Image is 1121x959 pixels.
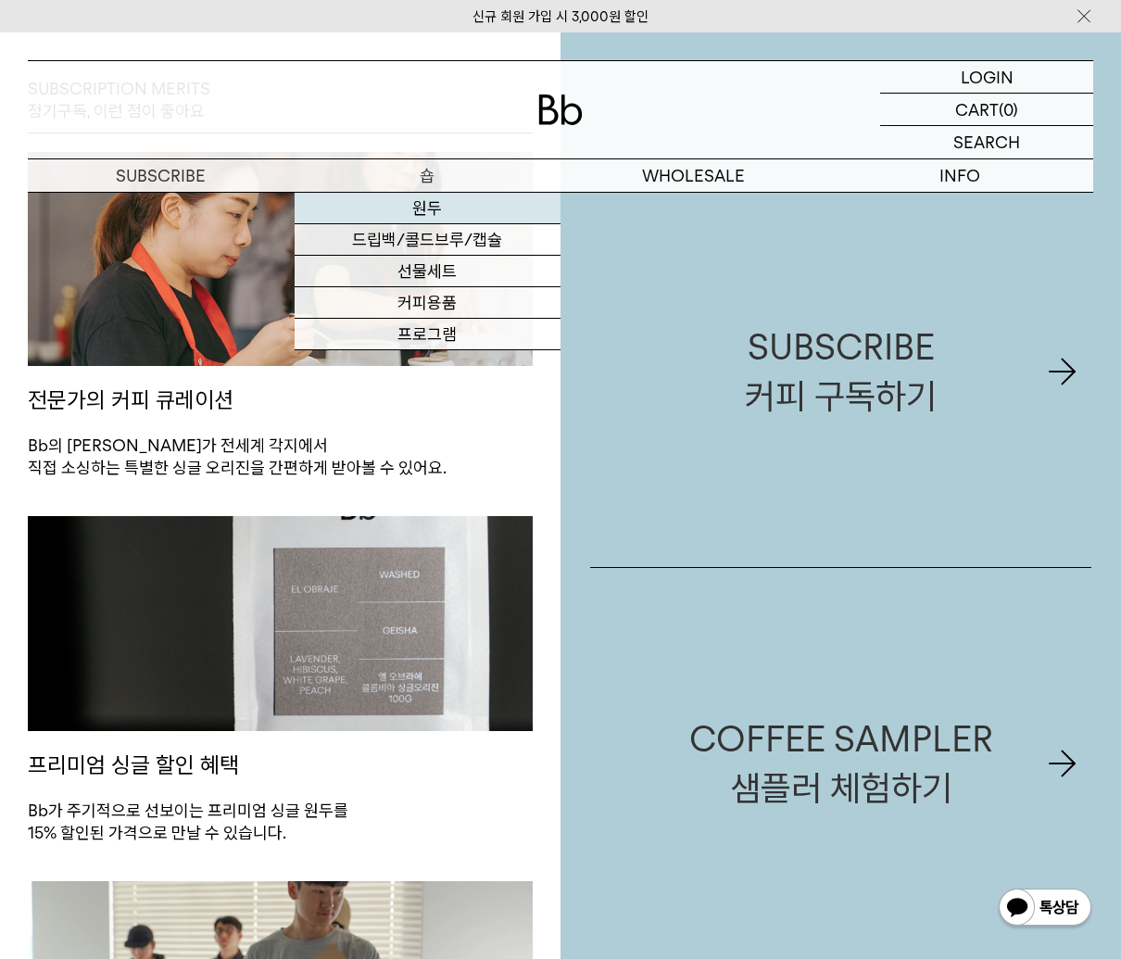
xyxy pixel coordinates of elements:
[295,256,561,287] a: 선물세트
[953,126,1020,158] p: SEARCH
[880,94,1093,126] a: CART (0)
[295,319,561,350] a: 프로그램
[472,8,649,25] a: 신규 회원 가입 시 3,000원 할인
[590,176,1091,567] a: SUBSCRIBE커피 구독하기
[745,322,937,421] div: SUBSCRIBE 커피 구독하기
[295,159,561,192] a: 숍
[28,800,533,845] p: Bb가 주기적으로 선보이는 프리미엄 싱글 원두를 15% 할인된 가격으로 만날 수 있습니다.
[28,366,533,435] p: 전문가의 커피 큐레이션
[28,152,533,367] img: 전문가의 커피 큐레이션
[827,159,1094,192] p: INFO
[295,193,561,224] a: 원두
[28,516,533,731] img: 더 가까운 커피 가이드
[955,94,999,125] p: CART
[28,731,533,800] p: 프리미엄 싱글 할인 혜택
[961,61,1014,93] p: LOGIN
[880,61,1093,94] a: LOGIN
[28,159,295,192] a: SUBSCRIBE
[560,159,827,192] p: WHOLESALE
[689,714,993,813] div: COFFEE SAMPLER 샘플러 체험하기
[538,95,583,125] img: 로고
[295,287,561,319] a: 커피용품
[28,435,533,480] p: Bb의 [PERSON_NAME]가 전세계 각지에서 직접 소싱하는 특별한 싱글 오리진을 간편하게 받아볼 수 있어요.
[999,94,1018,125] p: (0)
[997,887,1093,931] img: 카카오톡 채널 1:1 채팅 버튼
[295,224,561,256] a: 드립백/콜드브루/캡슐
